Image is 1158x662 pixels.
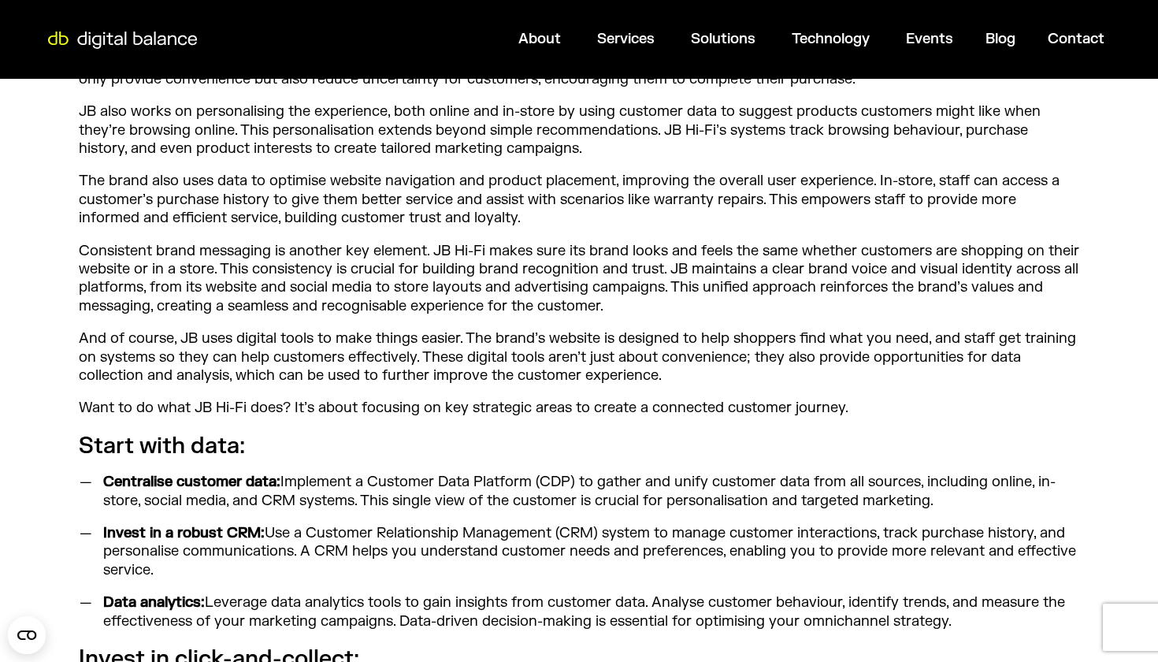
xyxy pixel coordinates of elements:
strong: Centralise customer data: [103,473,280,491]
nav: Menu [207,24,1117,54]
li: Use a Customer Relationship Management (CRM) system to manage customer interactions, track purcha... [96,524,1079,579]
a: Contact [1048,30,1104,48]
a: Solutions [691,30,755,48]
a: Technology [792,30,870,48]
li: Leverage data analytics tools to gain insights from customer data. Analyse customer behaviour, id... [96,593,1079,630]
img: Digital Balance logo [39,32,206,49]
button: Open CMP widget [8,616,46,654]
p: The brand also uses data to optimise website navigation and product placement, improving the over... [79,172,1079,227]
strong: Data analytics: [103,593,205,612]
p: JB also works on personalising the experience, both online and in-store by using customer data to... [79,102,1079,158]
strong: Invest in a robust CRM: [103,524,265,542]
a: Events [906,30,953,48]
p: And of course, JB uses digital tools to make things easier. The brand’s website is designed to he... [79,329,1079,385]
p: Consistent brand messaging is another key element. JB Hi-Fi makes sure its brand looks and feels ... [79,242,1079,316]
a: Blog [985,30,1015,48]
a: Services [597,30,655,48]
div: Menu Toggle [207,24,1117,54]
a: About [518,30,561,48]
li: Implement a Customer Data Platform (CDP) to gather and unify customer data from all sources, incl... [96,473,1079,510]
h3: Start with data: [79,432,1079,460]
p: Want to do what JB Hi-Fi does? It’s about focusing on key strategic areas to create a connected c... [79,399,1079,417]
